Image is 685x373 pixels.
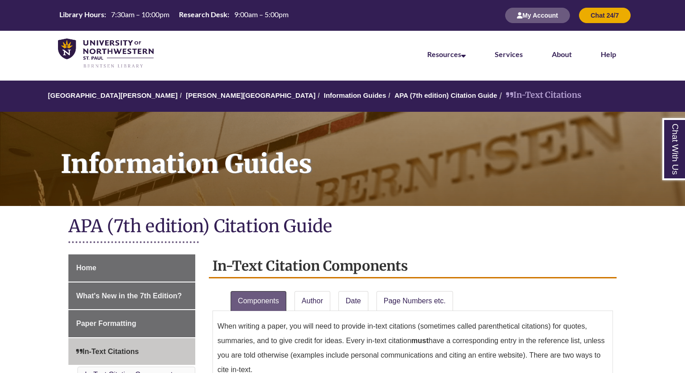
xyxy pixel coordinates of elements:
span: Home [76,264,96,272]
button: Chat 24/7 [579,8,631,23]
img: UNWSP Library Logo [58,38,154,69]
span: 9:00am – 5:00pm [234,10,289,19]
table: Hours Today [56,10,292,21]
th: Research Desk: [175,10,231,19]
a: [GEOGRAPHIC_DATA][PERSON_NAME] [48,91,178,99]
th: Library Hours: [56,10,107,19]
a: [PERSON_NAME][GEOGRAPHIC_DATA] [186,91,315,99]
span: 7:30am – 10:00pm [111,10,169,19]
a: Components [231,291,286,311]
a: What's New in the 7th Edition? [68,282,195,310]
span: Paper Formatting [76,320,136,327]
a: My Account [505,11,570,19]
a: Home [68,254,195,282]
a: Date [338,291,368,311]
a: Hours Today [56,10,292,22]
a: Resources [427,50,466,58]
h1: APA (7th edition) Citation Guide [68,215,617,239]
a: About [552,50,572,58]
a: Help [601,50,616,58]
h1: Information Guides [51,112,685,194]
strong: must [411,337,429,344]
li: In-Text Citations [497,89,581,102]
a: Paper Formatting [68,310,195,337]
a: Author [294,291,330,311]
a: Chat 24/7 [579,11,631,19]
a: APA (7th edition) Citation Guide [395,91,497,99]
button: My Account [505,8,570,23]
span: What's New in the 7th Edition? [76,292,182,300]
a: Information Guides [324,91,386,99]
span: In-Text Citations [76,348,139,355]
a: Services [495,50,523,58]
a: Page Numbers etc. [376,291,453,311]
a: In-Text Citations [68,338,195,365]
h2: In-Text Citation Components [209,254,617,278]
